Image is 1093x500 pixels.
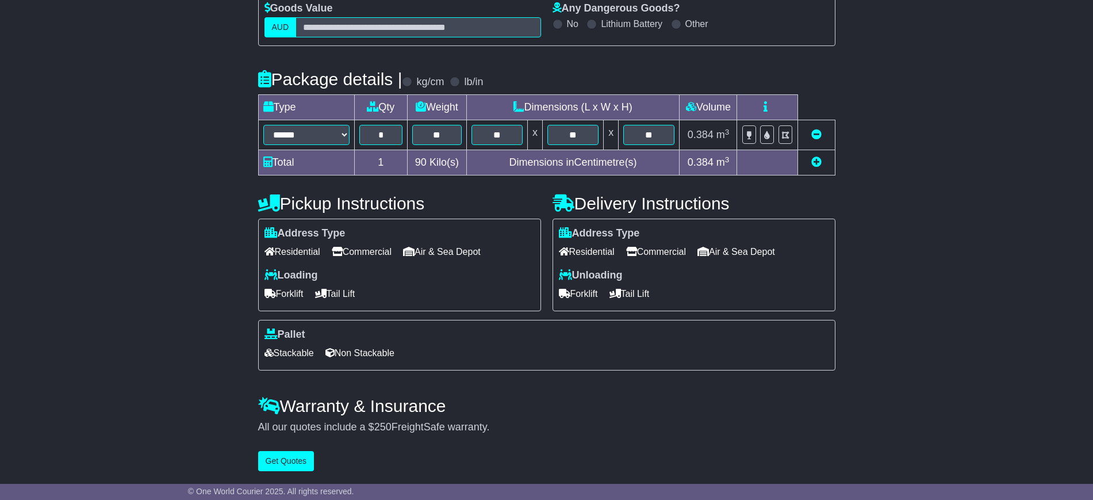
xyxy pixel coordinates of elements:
[680,95,737,120] td: Volume
[567,18,578,29] label: No
[604,120,619,150] td: x
[559,269,623,282] label: Unloading
[403,243,481,261] span: Air & Sea Depot
[559,227,640,240] label: Address Type
[258,150,354,175] td: Total
[264,344,314,362] span: Stackable
[258,194,541,213] h4: Pickup Instructions
[315,285,355,303] span: Tail Lift
[601,18,662,29] label: Lithium Battery
[325,344,394,362] span: Non Stackable
[811,129,822,140] a: Remove this item
[609,285,650,303] span: Tail Lift
[264,269,318,282] label: Loading
[811,157,822,168] a: Add new item
[725,128,730,136] sup: 3
[258,451,315,471] button: Get Quotes
[354,150,408,175] td: 1
[553,2,680,15] label: Any Dangerous Goods?
[559,285,598,303] span: Forklift
[258,70,402,89] h4: Package details |
[416,76,444,89] label: kg/cm
[466,95,680,120] td: Dimensions (L x W x H)
[354,95,408,120] td: Qty
[258,421,835,434] div: All our quotes include a $ FreightSafe warranty.
[415,157,427,168] span: 90
[264,243,320,261] span: Residential
[725,155,730,164] sup: 3
[559,243,615,261] span: Residential
[408,150,467,175] td: Kilo(s)
[258,396,835,415] h4: Warranty & Insurance
[688,157,714,168] span: 0.384
[716,157,730,168] span: m
[685,18,708,29] label: Other
[264,227,346,240] label: Address Type
[716,129,730,140] span: m
[332,243,392,261] span: Commercial
[258,95,354,120] td: Type
[264,17,297,37] label: AUD
[188,487,354,496] span: © One World Courier 2025. All rights reserved.
[264,2,333,15] label: Goods Value
[527,120,542,150] td: x
[408,95,467,120] td: Weight
[264,329,305,341] label: Pallet
[374,421,392,433] span: 250
[626,243,686,261] span: Commercial
[464,76,483,89] label: lb/in
[688,129,714,140] span: 0.384
[466,150,680,175] td: Dimensions in Centimetre(s)
[264,285,304,303] span: Forklift
[697,243,775,261] span: Air & Sea Depot
[553,194,835,213] h4: Delivery Instructions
